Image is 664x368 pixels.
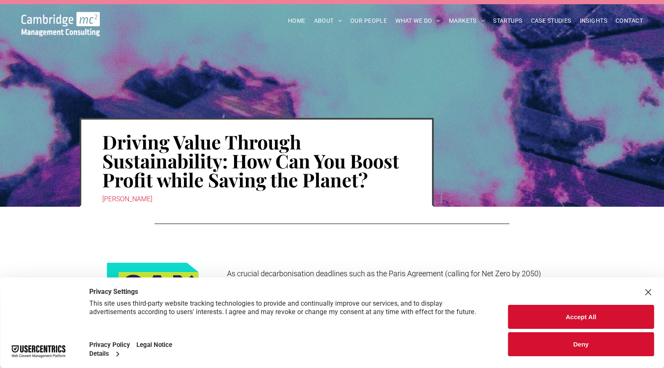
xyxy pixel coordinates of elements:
a: HOME [284,14,310,27]
a: MARKETS [445,14,489,27]
span: As crucial decarbonisation deadlines such as the Paris Agreement (calling for Net Zero by 2050) b... [227,269,547,301]
a: ABOUT [310,14,347,27]
a: OUR PEOPLE [346,14,391,27]
img: Logo featuring the words CAM TECH WEEK in bold, dark blue letters on a yellow-green background, w... [107,263,210,342]
div: [PERSON_NAME] [102,193,411,205]
h1: Driving Value Through Sustainability: How Can You Boost Profit while Saving the Planet? [102,131,411,190]
a: STARTUPS [489,14,526,27]
a: INSIGHTS [576,14,611,27]
a: WHAT WE DO [391,14,445,27]
a: CASE STUDIES [527,14,576,27]
a: Your Business Transformed | Cambridge Management Consulting [21,13,100,22]
a: CONTACT [611,14,647,27]
img: Go to Homepage [21,12,100,36]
